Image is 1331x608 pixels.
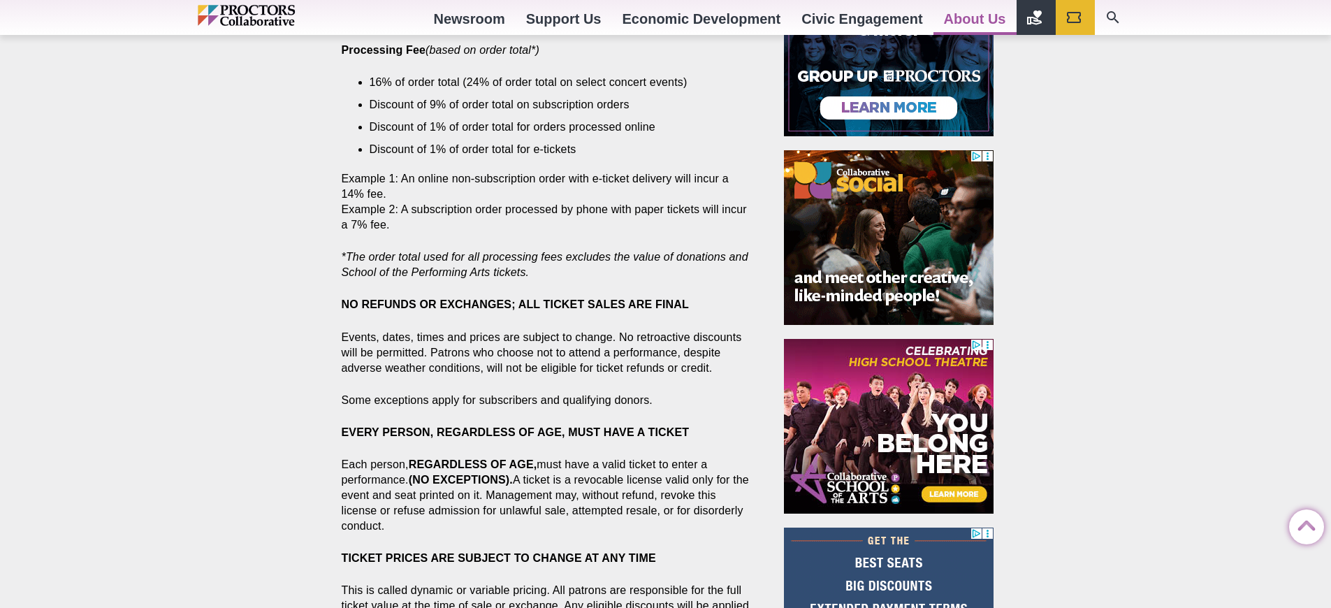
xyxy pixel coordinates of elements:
p: Events, dates, times and prices are subject to change. No retroactive discounts will be permitted... [342,330,752,376]
strong: NO REFUNDS OR EXCHANGES; ALL TICKET SALES ARE FINAL [342,298,689,310]
p: Some exceptions apply for subscribers and qualifying donors. [342,393,752,408]
em: *The order total used for all processing fees excludes the value of donations and School of the P... [342,251,748,278]
li: Discount of 1% of order total for orders processed online [370,120,732,135]
em: (based on order total*) [426,44,539,56]
strong: EVERY PERSON, REGARDLESS OF AGE, MUST HAVE A TICKET [342,426,690,438]
li: Discount of 9% of order total on subscription orders [370,97,732,113]
strong: Processing Fee [342,44,426,56]
li: Discount of 1% of order total for e-tickets [370,142,732,157]
img: Proctors logo [198,5,355,26]
strong: REGARDLESS OF AGE, [409,458,537,470]
p: Example 1: An online non-subscription order with e-ticket delivery will incur a 14% fee. Example ... [342,171,752,233]
strong: (NO EXCEPTIONS). [409,474,513,486]
iframe: Advertisement [784,150,994,325]
li: 16% of order total (24% of order total on select concert events) [370,75,732,90]
p: Each person, must have a valid ticket to enter a performance. A ticket is a revocable license val... [342,457,752,534]
iframe: Advertisement [784,339,994,514]
strong: TICKET PRICES ARE SUBJECT TO CHANGE AT ANY TIME [342,552,656,564]
a: Back to Top [1289,510,1317,538]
